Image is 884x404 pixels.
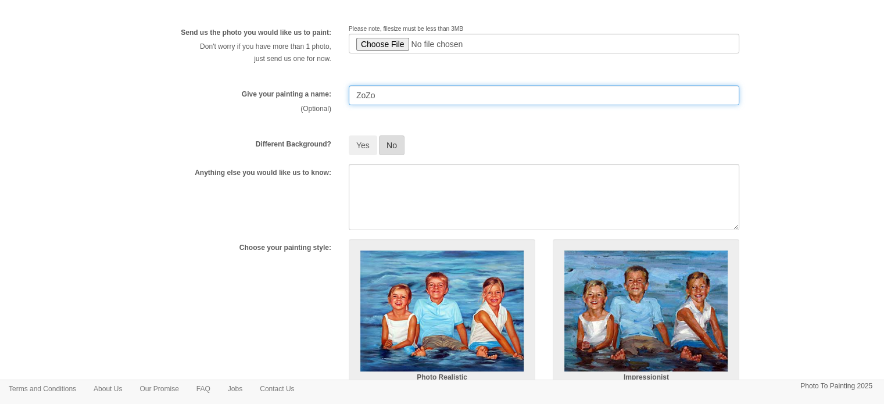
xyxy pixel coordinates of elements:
a: Jobs [219,380,251,398]
button: Yes [349,135,377,155]
label: Choose your painting style: [239,243,331,253]
p: Photo To Painting 2025 [800,380,872,392]
a: About Us [85,380,131,398]
button: No [379,135,405,155]
label: Anything else you would like us to know: [195,168,331,178]
p: Don't worry if you have more than 1 photo, just send us one for now. [145,41,331,65]
a: FAQ [188,380,219,398]
img: Impressionist [564,251,728,372]
a: Contact Us [251,380,303,398]
label: Give your painting a name: [242,90,331,99]
p: (Optional) [145,103,331,115]
a: Our Promise [131,380,187,398]
p: Impressionist [564,371,728,384]
label: Send us the photo you would like us to paint: [181,28,331,38]
p: Photo Realistic [360,371,524,384]
span: Please note, filesize must be less than 3MB [349,26,463,32]
img: Realism [360,251,524,372]
label: Different Background? [256,140,331,149]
